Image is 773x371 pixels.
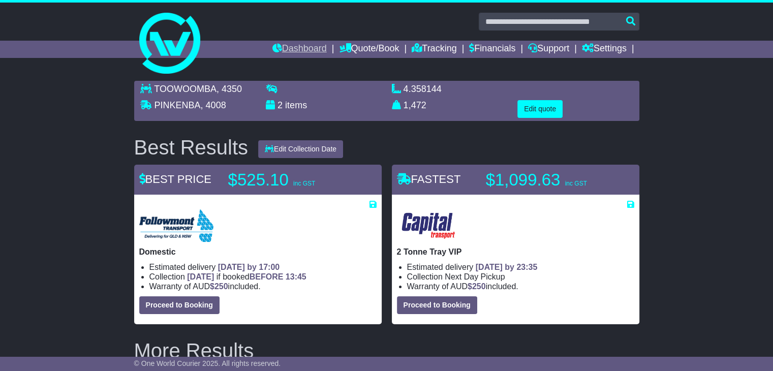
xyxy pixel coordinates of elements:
[129,136,254,159] div: Best Results
[149,272,377,282] li: Collection
[187,272,306,281] span: if booked
[286,272,306,281] span: 13:45
[228,170,355,190] p: $525.10
[582,41,627,58] a: Settings
[250,272,284,281] span: BEFORE
[412,41,456,58] a: Tracking
[218,263,280,271] span: [DATE] by 17:00
[404,100,426,110] span: 1,472
[139,209,213,242] img: Followmont Transport: Domestic
[210,282,228,291] span: $
[272,41,327,58] a: Dashboard
[445,272,505,281] span: Next Day Pickup
[404,84,442,94] span: 4.358144
[154,100,201,110] span: PINKENBA
[149,262,377,272] li: Estimated delivery
[397,296,477,314] button: Proceed to Booking
[397,209,460,242] img: CapitalTransport: 2 Tonne Tray VIP
[187,272,214,281] span: [DATE]
[201,100,226,110] span: , 4008
[397,247,634,257] p: 2 Tonne Tray VIP
[139,173,211,185] span: BEST PRICE
[528,41,569,58] a: Support
[134,339,639,362] h2: More Results
[486,170,613,190] p: $1,099.63
[277,100,283,110] span: 2
[149,282,377,291] li: Warranty of AUD included.
[217,84,242,94] span: , 4350
[517,100,563,118] button: Edit quote
[468,282,486,291] span: $
[139,247,377,257] p: Domestic
[407,262,634,272] li: Estimated delivery
[293,180,315,187] span: inc GST
[407,272,634,282] li: Collection
[476,263,538,271] span: [DATE] by 23:35
[285,100,307,110] span: items
[397,173,461,185] span: FASTEST
[469,41,515,58] a: Financials
[139,296,220,314] button: Proceed to Booking
[407,282,634,291] li: Warranty of AUD included.
[472,282,486,291] span: 250
[258,140,343,158] button: Edit Collection Date
[214,282,228,291] span: 250
[565,180,586,187] span: inc GST
[154,84,217,94] span: TOOWOOMBA
[134,359,281,367] span: © One World Courier 2025. All rights reserved.
[339,41,399,58] a: Quote/Book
